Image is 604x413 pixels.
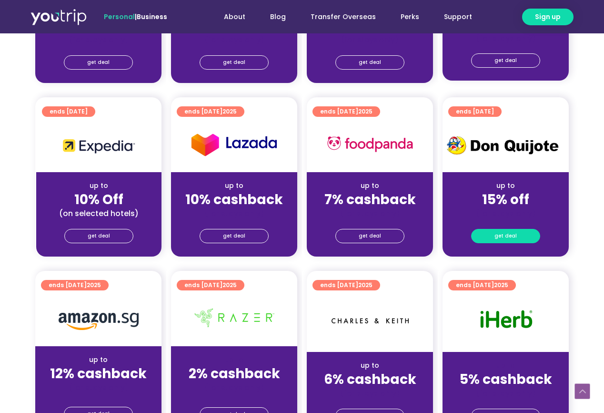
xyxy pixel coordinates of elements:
span: get deal [359,229,381,243]
div: up to [44,181,154,191]
div: (for stays only) [314,388,425,398]
a: get deal [471,53,540,68]
span: get deal [223,56,245,69]
span: get deal [88,229,110,243]
a: ends [DATE]2025 [177,106,244,117]
strong: 12% cashback [50,364,147,383]
span: 2025 [222,107,237,115]
div: up to [179,181,290,191]
a: get deal [200,55,269,70]
div: (for stays only) [43,382,154,392]
strong: 10% Off [74,190,123,209]
span: 2025 [87,281,101,289]
span: Sign up [535,12,561,22]
a: get deal [64,229,133,243]
a: Blog [258,8,298,26]
strong: 15% off [482,190,529,209]
span: get deal [494,229,517,243]
span: ends [DATE] [184,280,237,290]
a: ends [DATE]2025 [312,106,380,117]
span: ends [DATE] [184,106,237,117]
a: ends [DATE] [448,106,502,117]
div: (for stays only) [450,208,561,218]
a: get deal [335,55,404,70]
span: 2025 [358,107,372,115]
div: up to [450,181,561,191]
span: get deal [359,56,381,69]
strong: 10% cashback [185,190,283,209]
div: (for stays only) [450,388,561,398]
strong: 6% cashback [324,370,416,389]
div: up to [314,181,425,191]
a: About [211,8,258,26]
div: (for stays only) [314,208,425,218]
div: (for stays only) [179,208,290,218]
a: ends [DATE]2025 [448,280,516,290]
span: 2025 [222,281,237,289]
div: (for stays only) [43,35,154,45]
a: Perks [388,8,432,26]
span: ends [DATE] [320,106,372,117]
a: ends [DATE]2025 [41,280,109,290]
span: 2025 [494,281,508,289]
div: (for stays only) [314,35,425,45]
span: ends [DATE] [49,280,101,290]
span: ends [DATE] [320,280,372,290]
div: up to [179,355,290,365]
span: ends [DATE] [456,106,494,117]
span: 2025 [358,281,372,289]
span: get deal [494,54,517,67]
div: (for stays only) [179,382,290,392]
a: get deal [64,55,133,70]
div: up to [43,355,154,365]
span: ends [DATE] [456,280,508,290]
div: (on selected hotels) [44,208,154,218]
a: get deal [471,229,540,243]
span: get deal [87,56,110,69]
span: | [104,12,167,21]
nav: Menu [193,8,484,26]
a: Transfer Overseas [298,8,388,26]
span: ends [DATE] [50,106,88,117]
a: get deal [200,229,269,243]
a: Sign up [522,9,574,25]
div: up to [314,361,425,371]
strong: 5% cashback [460,370,552,389]
div: (for stays only) [450,33,561,43]
div: (for stays only) [179,35,290,45]
a: Support [432,8,484,26]
div: up to [450,361,561,371]
a: get deal [335,229,404,243]
a: Business [137,12,167,21]
a: ends [DATE] [42,106,95,117]
a: ends [DATE]2025 [312,280,380,290]
span: Personal [104,12,135,21]
strong: 2% cashback [189,364,280,383]
span: get deal [223,229,245,243]
strong: 7% cashback [324,190,416,209]
a: ends [DATE]2025 [177,280,244,290]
